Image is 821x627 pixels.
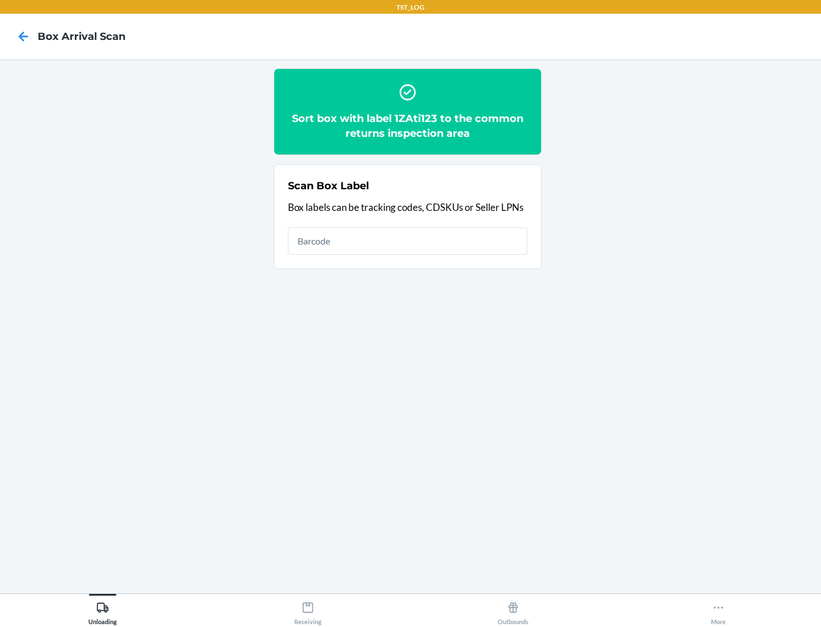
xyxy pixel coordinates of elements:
button: Outbounds [410,594,616,625]
h2: Scan Box Label [288,178,369,193]
h2: Sort box with label 1ZAti123 to the common returns inspection area [288,111,527,141]
p: TST_LOG [396,2,425,13]
p: Box labels can be tracking codes, CDSKUs or Seller LPNs [288,200,527,215]
input: Barcode [288,227,527,255]
div: More [711,597,726,625]
button: More [616,594,821,625]
div: Outbounds [498,597,529,625]
button: Receiving [205,594,410,625]
div: Unloading [88,597,117,625]
div: Receiving [294,597,322,625]
h4: Box Arrival Scan [38,29,125,44]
